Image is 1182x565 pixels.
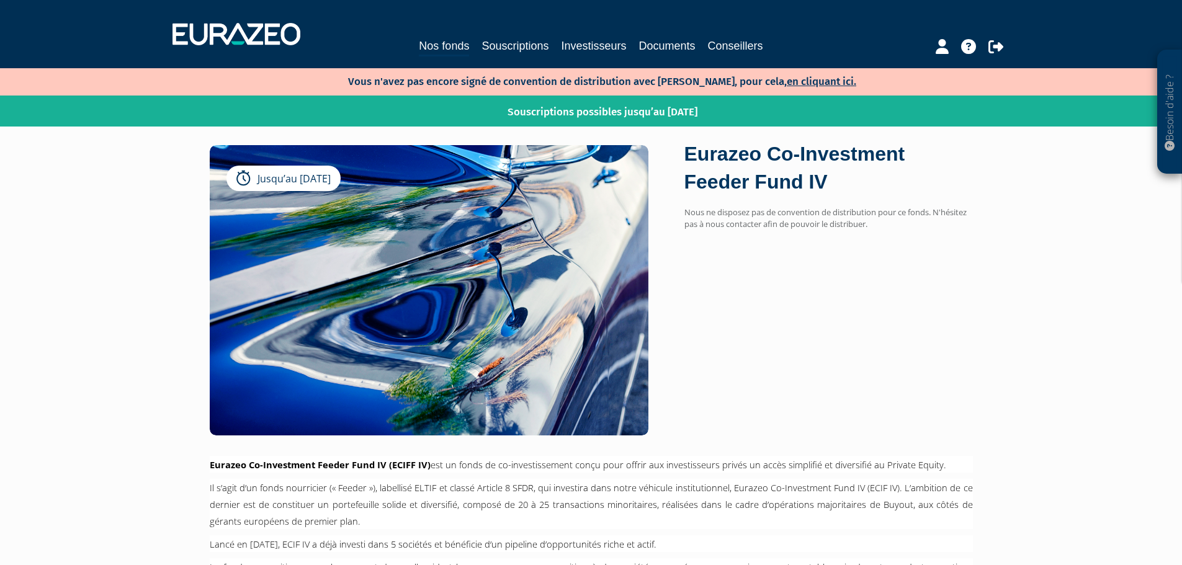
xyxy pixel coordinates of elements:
[561,37,626,55] a: Investisseurs
[312,71,856,89] p: Vous n'avez pas encore signé de convention de distribution avec [PERSON_NAME], pour cela,
[1163,56,1177,168] p: Besoin d'aide ?
[431,458,946,471] span: est un fonds de co-investissement conçu pour offrir aux investisseurs privés un accès simplifié e...
[210,538,656,550] span: Lancé en [DATE], ECIF IV a déjà investi dans 5 sociétés et bénéficie d’un pipeline d’opportunités...
[419,37,469,56] a: Nos fonds
[226,166,341,192] div: Jusqu’au [DATE]
[472,99,697,120] p: Souscriptions possibles jusqu’au [DATE]
[210,458,431,471] span: Eurazeo Co-Investment Feeder Fund IV (ECIFF IV)
[639,37,696,55] a: Documents
[684,140,973,230] form: Nous ne disposez pas de convention de distribution pour ce fonds. N'hésitez pas à nous contacter ...
[787,75,856,88] a: en cliquant ici.
[210,481,973,527] span: Il s’agit d’un fonds nourricier (« Feeder »), labellisé ELTIF et classé Article 8 SFDR, qui inves...
[708,37,763,55] a: Conseillers
[481,37,548,55] a: Souscriptions
[210,145,648,435] img: Eurazeo Co-Investment Feeder Fund IV
[172,23,300,45] img: 1732889491-logotype_eurazeo_blanc_rvb.png
[684,140,973,197] div: Eurazeo Co-Investment Feeder Fund IV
